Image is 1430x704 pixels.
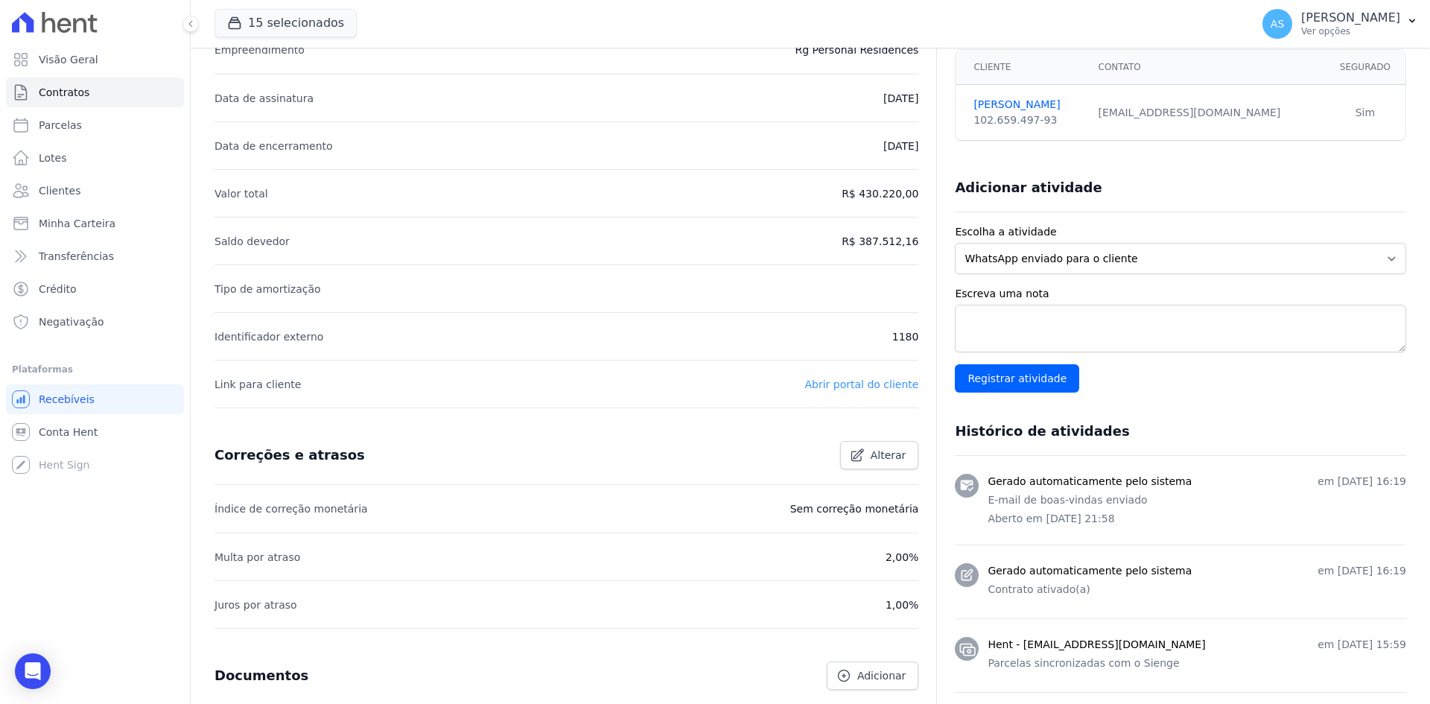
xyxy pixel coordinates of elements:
p: Rg Personal Residences [795,41,918,59]
p: Valor total [214,185,268,203]
span: Conta Hent [39,425,98,440]
button: AS [PERSON_NAME] Ver opções [1251,3,1430,45]
h3: Documentos [214,667,308,685]
a: Minha Carteira [6,209,184,238]
p: em [DATE] 16:19 [1318,474,1406,489]
span: Visão Geral [39,52,98,67]
p: Aberto em [DATE] 21:58 [988,511,1406,527]
label: Escreva uma nota [955,286,1406,302]
h3: Hent - [EMAIL_ADDRESS][DOMAIN_NAME] [988,637,1205,653]
p: [DATE] [883,137,918,155]
a: Transferências [6,241,184,271]
p: 2,00% [886,548,918,566]
th: Segurado [1325,50,1405,85]
p: Identificador externo [214,328,323,346]
h3: Gerado automaticamente pelo sistema [988,474,1192,489]
p: Empreendimento [214,41,305,59]
h3: Adicionar atividade [955,179,1102,197]
a: Abrir portal do cliente [804,378,918,390]
button: 15 selecionados [214,9,357,37]
th: Contato [1090,50,1325,85]
p: [DATE] [883,89,918,107]
h3: Histórico de atividades [955,422,1129,440]
a: Recebíveis [6,384,184,414]
span: Negativação [39,314,104,329]
span: Alterar [871,448,906,463]
span: Crédito [39,282,77,296]
h3: Correções e atrasos [214,446,365,464]
label: Escolha a atividade [955,224,1406,240]
p: R$ 387.512,16 [842,232,918,250]
a: Conta Hent [6,417,184,447]
a: [PERSON_NAME] [973,97,1080,112]
p: R$ 430.220,00 [842,185,918,203]
a: Parcelas [6,110,184,140]
div: Plataformas [12,361,178,378]
span: Recebíveis [39,392,95,407]
a: Crédito [6,274,184,304]
a: Visão Geral [6,45,184,74]
div: 102.659.497-93 [973,112,1080,128]
p: Sem correção monetária [790,500,919,518]
span: Lotes [39,150,67,165]
p: Tipo de amortização [214,280,321,298]
p: em [DATE] 16:19 [1318,563,1406,579]
h3: Gerado automaticamente pelo sistema [988,563,1192,579]
p: E-mail de boas-vindas enviado [988,492,1406,508]
a: Clientes [6,176,184,206]
p: Contrato ativado(a) [988,582,1406,597]
div: Open Intercom Messenger [15,653,51,689]
span: Adicionar [857,668,906,683]
a: Adicionar [827,662,918,690]
span: AS [1271,19,1284,29]
a: Contratos [6,77,184,107]
p: Data de encerramento [214,137,333,155]
th: Cliente [956,50,1089,85]
input: Registrar atividade [955,364,1079,393]
div: [EMAIL_ADDRESS][DOMAIN_NAME] [1099,105,1316,121]
p: [PERSON_NAME] [1301,10,1400,25]
span: Minha Carteira [39,216,115,231]
p: Parcelas sincronizadas com o Sienge [988,656,1406,671]
span: Transferências [39,249,114,264]
p: Saldo devedor [214,232,290,250]
a: Lotes [6,143,184,173]
span: Contratos [39,85,89,100]
a: Negativação [6,307,184,337]
a: Alterar [840,441,919,469]
span: Clientes [39,183,80,198]
p: Data de assinatura [214,89,314,107]
p: Índice de correção monetária [214,500,368,518]
p: Ver opções [1301,25,1400,37]
p: 1180 [892,328,919,346]
p: Juros por atraso [214,596,297,614]
span: Parcelas [39,118,82,133]
p: Multa por atraso [214,548,300,566]
p: Link para cliente [214,375,301,393]
td: Sim [1325,85,1405,141]
p: em [DATE] 15:59 [1318,637,1406,653]
p: 1,00% [886,596,918,614]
